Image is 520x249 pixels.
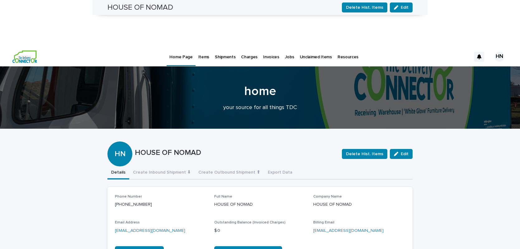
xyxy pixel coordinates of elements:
p: Charges [241,47,258,60]
button: Edit [390,149,413,159]
a: Items [196,47,212,66]
a: Jobs [282,47,297,66]
a: Invoices [260,47,282,66]
a: Shipments [212,47,238,66]
a: Charges [238,47,260,66]
p: HOUSE OF NOMAD [135,148,337,157]
a: Unclaimed Items [297,47,335,66]
button: Details [107,166,129,180]
a: [EMAIL_ADDRESS][DOMAIN_NAME] [115,228,185,233]
p: HOUSE OF NOMAD [313,201,405,208]
p: Jobs [285,47,294,60]
p: HOUSE OF NOMAD [214,201,306,208]
button: Export Data [264,166,296,180]
p: Invoices [263,47,279,60]
p: $ 0 [214,227,306,234]
div: HN [107,125,132,159]
span: Phone Number [115,195,142,199]
span: Outstanding Balance (Invoiced Charges) [214,221,286,224]
a: Resources [335,47,361,66]
p: Items [198,47,209,60]
p: Unclaimed Items [300,47,332,60]
img: aCWQmA6OSGG0Kwt8cj3c [12,50,37,63]
span: Full Name [214,195,232,199]
button: Create Outbound Shipment ⬆ [195,166,264,180]
p: your source for all things TDC [135,104,385,111]
div: HN [494,52,504,62]
a: Home Page [167,47,195,65]
a: [PHONE_NUMBER] [115,202,152,207]
button: Delete Hist. Items [342,149,387,159]
a: [EMAIL_ADDRESS][DOMAIN_NAME] [313,228,384,233]
span: Email Address [115,221,140,224]
p: Resources [338,47,358,60]
span: Billing Email [313,221,334,224]
span: Delete Hist. Items [346,151,383,157]
p: Home Page [169,47,192,60]
span: Company Name [313,195,342,199]
h1: home [107,84,413,99]
p: Shipments [215,47,235,60]
span: Edit [401,152,409,156]
button: Create Inbound Shipment ⬇ [129,166,195,180]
